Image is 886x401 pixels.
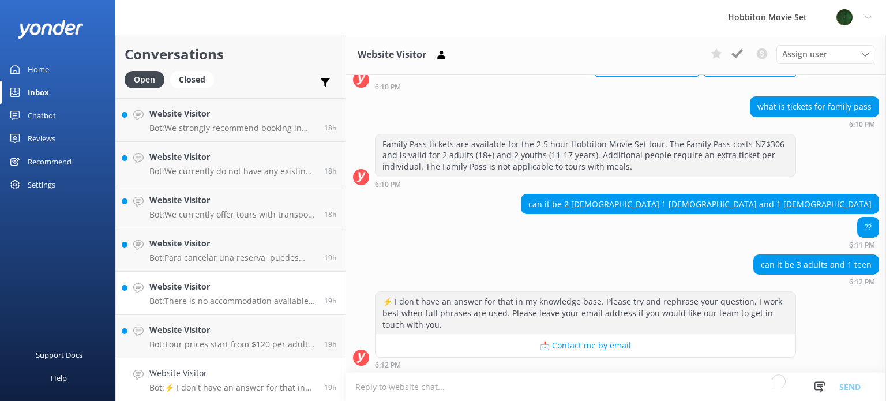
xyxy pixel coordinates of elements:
button: 📩 Contact me by email [376,334,795,357]
strong: 6:10 PM [375,84,401,91]
a: Website VisitorBot:There is no accommodation available at [GEOGRAPHIC_DATA] Movie Set, and overni... [116,272,346,315]
span: Sep 20 2025 06:21pm (UTC +12:00) Pacific/Auckland [324,296,337,306]
h4: Website Visitor [149,237,316,250]
p: Bot: Para cancelar una reserva, puedes contactar a nuestro equipo de reservas por teléfono al [PH... [149,253,316,263]
div: Sep 20 2025 06:10pm (UTC +12:00) Pacific/Auckland [750,120,879,128]
img: 34-1625720359.png [836,9,853,26]
strong: 6:12 PM [375,362,401,369]
div: ⚡ I don't have an answer for that in my knowledge base. Please try and rephrase your question, I ... [376,292,795,334]
a: Open [125,73,170,85]
h4: Website Visitor [149,107,316,120]
h4: Website Visitor [149,194,316,207]
div: Sep 20 2025 06:11pm (UTC +12:00) Pacific/Auckland [849,241,879,249]
h3: Website Visitor [358,47,426,62]
div: Reviews [28,127,55,150]
p: Bot: We currently do not have any existing promo codes. [149,166,316,177]
a: Closed [170,73,220,85]
span: Sep 20 2025 06:26pm (UTC +12:00) Pacific/Auckland [324,253,337,263]
span: Assign user [782,48,827,61]
p: Bot: Tour prices start from $120 per adult for the Hobbiton Movie Set guided tour. For the Hobbit... [149,339,316,350]
div: Help [51,366,67,389]
h4: Website Visitor [149,280,316,293]
h4: Website Visitor [149,324,316,336]
a: Website VisitorBot:We strongly recommend booking in advance as our tours are known to sell out, e... [116,99,346,142]
div: Inbox [28,81,49,104]
strong: 6:10 PM [375,181,401,188]
div: Sep 20 2025 06:10pm (UTC +12:00) Pacific/Auckland [375,180,796,188]
div: Sep 20 2025 06:12pm (UTC +12:00) Pacific/Auckland [753,278,879,286]
div: Assign User [776,45,874,63]
span: Sep 20 2025 07:55pm (UTC +12:00) Pacific/Auckland [324,123,337,133]
a: Website VisitorBot:We currently do not have any existing promo codes.18h [116,142,346,185]
p: Bot: We currently offer tours with transport from The Shire's Rest and Matamata isite only. We do... [149,209,316,220]
strong: 6:12 PM [849,279,875,286]
p: Bot: ⚡ I don't have an answer for that in my knowledge base. Please try and rephrase your questio... [149,383,316,393]
span: Sep 20 2025 07:47pm (UTC +12:00) Pacific/Auckland [324,209,337,219]
h4: Website Visitor [149,151,316,163]
strong: 6:11 PM [849,242,875,249]
div: Sep 20 2025 06:10pm (UTC +12:00) Pacific/Auckland [375,83,796,91]
span: Sep 20 2025 06:12pm (UTC +12:00) Pacific/Auckland [324,383,337,392]
div: Sep 20 2025 06:12pm (UTC +12:00) Pacific/Auckland [375,361,796,369]
div: Recommend [28,150,72,173]
a: Website VisitorBot:Tour prices start from $120 per adult for the Hobbiton Movie Set guided tour. ... [116,315,346,358]
a: Website VisitorBot:We currently offer tours with transport from The Shire's Rest and Matamata isi... [116,185,346,228]
h4: Website Visitor [149,367,316,380]
span: Sep 20 2025 07:50pm (UTC +12:00) Pacific/Auckland [324,166,337,176]
div: Chatbot [28,104,56,127]
div: can it be 3 adults and 1 teen [754,255,879,275]
strong: 6:10 PM [849,121,875,128]
span: Sep 20 2025 06:15pm (UTC +12:00) Pacific/Auckland [324,339,337,349]
p: Bot: We strongly recommend booking in advance as our tours are known to sell out, especially betw... [149,123,316,133]
div: Settings [28,173,55,196]
textarea: To enrich screen reader interactions, please activate Accessibility in Grammarly extension settings [346,373,886,401]
div: Open [125,71,164,88]
h2: Conversations [125,43,337,65]
div: Closed [170,71,214,88]
div: ?? [858,218,879,237]
div: what is tickets for family pass [750,97,879,117]
a: Website VisitorBot:Para cancelar una reserva, puedes contactar a nuestro equipo de reservas por t... [116,228,346,272]
img: yonder-white-logo.png [17,20,84,39]
div: Support Docs [36,343,82,366]
div: Home [28,58,49,81]
div: can it be 2 [DEMOGRAPHIC_DATA] 1 [DEMOGRAPHIC_DATA] and 1 [DEMOGRAPHIC_DATA] [521,194,879,214]
p: Bot: There is no accommodation available at [GEOGRAPHIC_DATA] Movie Set, and overnight stays in s... [149,296,316,306]
div: Family Pass tickets are available for the 2.5 hour Hobbiton Movie Set tour. The Family Pass costs... [376,134,795,177]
